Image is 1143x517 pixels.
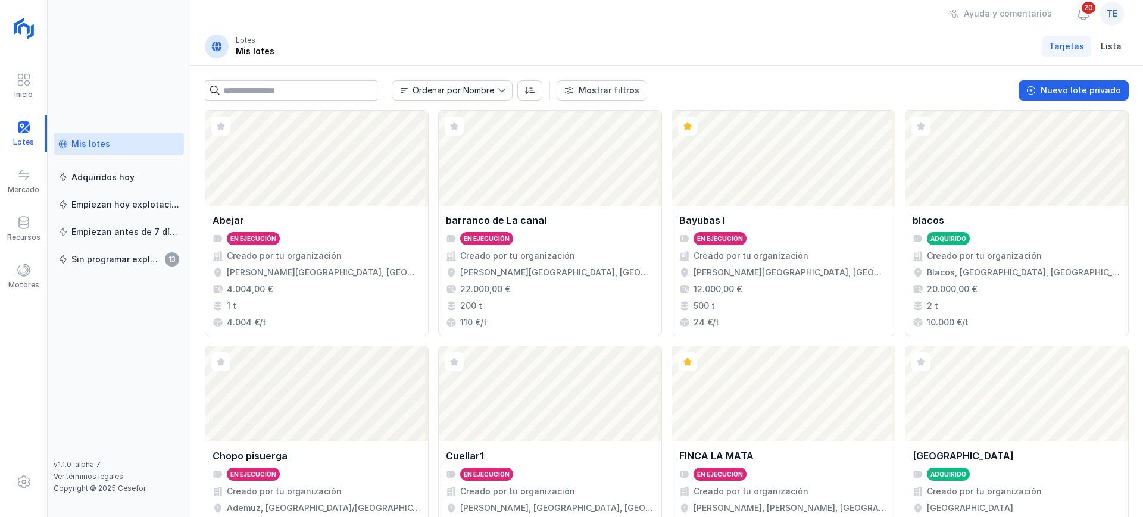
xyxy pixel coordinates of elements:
img: logoRight.svg [9,14,39,43]
div: Blacos, [GEOGRAPHIC_DATA], [GEOGRAPHIC_DATA], [GEOGRAPHIC_DATA] [927,267,1121,278]
div: Motores [8,280,39,290]
div: [PERSON_NAME][GEOGRAPHIC_DATA], [GEOGRAPHIC_DATA], [GEOGRAPHIC_DATA] [694,267,888,278]
div: Creado por tu organización [460,485,575,497]
div: En ejecución [464,470,510,478]
span: Tarjetas [1049,40,1084,52]
div: 20.000,00 € [927,283,977,295]
span: Nombre [392,81,498,100]
button: Ayuda y comentarios [942,4,1060,24]
div: Bayubas I [679,213,725,227]
div: [PERSON_NAME][GEOGRAPHIC_DATA], [GEOGRAPHIC_DATA], [GEOGRAPHIC_DATA], [GEOGRAPHIC_DATA], [GEOGRAP... [460,267,654,278]
button: Mostrar filtros [557,80,647,101]
div: v1.1.0-alpha.7 [54,460,184,469]
a: barranco de La canalEn ejecuciónCreado por tu organización[PERSON_NAME][GEOGRAPHIC_DATA], [GEOGRA... [438,110,662,336]
div: [GEOGRAPHIC_DATA] [913,449,1014,463]
div: Mis lotes [71,138,110,150]
div: Creado por tu organización [460,250,575,262]
div: [PERSON_NAME][GEOGRAPHIC_DATA], [GEOGRAPHIC_DATA], [GEOGRAPHIC_DATA] [227,267,421,278]
div: 4.004 €/t [227,317,266,328]
div: Lotes [236,36,255,45]
div: En ejecución [697,470,743,478]
a: Sin programar explotación13 [54,249,184,270]
div: 500 t [694,300,715,312]
div: Empiezan hoy explotación [71,199,179,211]
div: En ejecución [230,470,276,478]
div: Adquirido [930,234,966,243]
div: [GEOGRAPHIC_DATA] [927,502,1013,514]
a: Bayubas IEn ejecuciónCreado por tu organización[PERSON_NAME][GEOGRAPHIC_DATA], [GEOGRAPHIC_DATA],... [672,110,895,336]
span: 13 [165,252,179,267]
div: Ordenar por Nombre [413,86,494,95]
a: Tarjetas [1042,36,1091,57]
span: Lista [1101,40,1122,52]
a: Empiezan hoy explotación [54,194,184,215]
div: Creado por tu organización [694,485,808,497]
div: Cuellar1 [446,449,484,463]
div: 1 t [227,300,236,312]
div: Creado por tu organización [227,485,342,497]
a: Mis lotes [54,133,184,155]
div: En ejecución [464,234,510,243]
a: Adquiridos hoy [54,167,184,188]
div: Creado por tu organización [694,250,808,262]
div: Copyright © 2025 Cesefor [54,484,184,493]
div: 200 t [460,300,482,312]
div: 2 t [927,300,938,312]
div: Creado por tu organización [927,485,1042,497]
div: 24 €/t [694,317,719,328]
div: Empiezan antes de 7 días [71,226,179,238]
div: Recursos [7,233,40,242]
div: [PERSON_NAME], [GEOGRAPHIC_DATA], [GEOGRAPHIC_DATA], [GEOGRAPHIC_DATA] [460,502,654,514]
div: 4.004,00 € [227,283,273,295]
div: Nuevo lote privado [1041,84,1121,96]
div: 22.000,00 € [460,283,510,295]
span: 20 [1080,1,1097,15]
a: Empiezan antes de 7 días [54,221,184,243]
div: Inicio [14,90,33,99]
div: [PERSON_NAME], [PERSON_NAME], [GEOGRAPHIC_DATA], [GEOGRAPHIC_DATA] [694,502,888,514]
div: Adquirido [930,470,966,478]
div: Chopo pisuerga [213,449,288,463]
div: Sin programar explotación [71,253,161,265]
span: te [1107,8,1117,20]
div: 110 €/t [460,317,487,328]
div: 10.000 €/t [927,317,969,328]
div: Mis lotes [236,45,274,57]
div: En ejecución [230,234,276,243]
div: barranco de La canal [446,213,546,227]
div: Ademuz, [GEOGRAPHIC_DATA]/[GEOGRAPHIC_DATA], [GEOGRAPHIC_DATA], [GEOGRAPHIC_DATA] [227,502,421,514]
div: Mercado [8,185,39,195]
div: En ejecución [697,234,743,243]
div: Adquiridos hoy [71,171,135,183]
div: FINCA LA MATA [679,449,754,463]
div: blacos [913,213,944,227]
div: Ayuda y comentarios [964,8,1052,20]
a: Ver términos legales [54,472,123,481]
div: Creado por tu organización [927,250,1042,262]
div: Mostrar filtros [579,84,639,96]
a: blacosAdquiridoCreado por tu organizaciónBlacos, [GEOGRAPHIC_DATA], [GEOGRAPHIC_DATA], [GEOGRAPHI... [905,110,1129,336]
div: 12.000,00 € [694,283,742,295]
button: Nuevo lote privado [1019,80,1129,101]
a: Lista [1094,36,1129,57]
div: Creado por tu organización [227,250,342,262]
a: AbejarEn ejecuciónCreado por tu organización[PERSON_NAME][GEOGRAPHIC_DATA], [GEOGRAPHIC_DATA], [G... [205,110,429,336]
div: Abejar [213,213,244,227]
